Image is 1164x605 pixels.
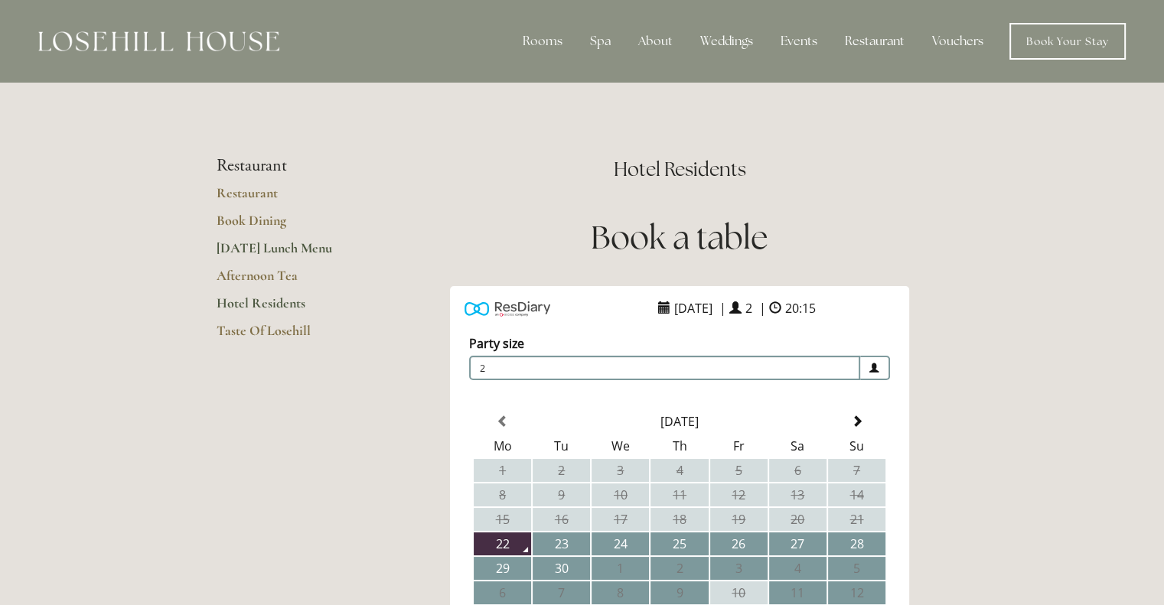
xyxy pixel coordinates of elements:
[828,581,885,604] td: 12
[719,300,726,317] span: |
[578,26,623,57] div: Spa
[217,322,363,350] a: Taste Of Losehill
[650,434,708,457] th: Th
[533,434,590,457] th: Tu
[769,483,827,506] td: 13
[592,532,649,555] td: 24
[828,557,885,580] td: 5
[217,267,363,294] a: Afternoon Tea
[217,212,363,239] a: Book Dining
[650,459,708,482] td: 4
[769,581,827,604] td: 11
[769,459,827,482] td: 6
[833,26,917,57] div: Restaurant
[474,459,531,482] td: 1
[650,557,708,580] td: 2
[474,508,531,531] td: 15
[533,508,590,531] td: 16
[769,508,827,531] td: 20
[412,156,948,183] h2: Hotel Residents
[217,294,363,322] a: Hotel Residents
[533,581,590,604] td: 7
[710,581,768,604] td: 10
[710,557,768,580] td: 3
[759,300,766,317] span: |
[592,557,649,580] td: 1
[497,415,509,428] span: Previous Month
[592,434,649,457] th: We
[710,459,768,482] td: 5
[469,335,524,352] label: Party size
[626,26,685,57] div: About
[38,31,279,51] img: Losehill House
[533,459,590,482] td: 2
[670,296,716,320] span: [DATE]
[828,532,885,555] td: 28
[850,415,862,428] span: Next Month
[474,581,531,604] td: 6
[768,26,830,57] div: Events
[710,483,768,506] td: 12
[510,26,575,57] div: Rooms
[465,298,550,320] img: Powered by ResDiary
[710,434,768,457] th: Fr
[592,483,649,506] td: 10
[650,532,708,555] td: 25
[412,215,948,260] h1: Book a table
[474,532,531,555] td: 22
[710,532,768,555] td: 26
[920,26,996,57] a: Vouchers
[769,434,827,457] th: Sa
[474,557,531,580] td: 29
[650,581,708,604] td: 9
[217,156,363,176] li: Restaurant
[592,581,649,604] td: 8
[769,557,827,580] td: 4
[592,459,649,482] td: 3
[217,239,363,267] a: [DATE] Lunch Menu
[828,459,885,482] td: 7
[533,410,827,433] th: Select Month
[781,296,820,320] span: 20:15
[742,296,756,320] span: 2
[474,434,531,457] th: Mo
[828,434,885,457] th: Su
[592,508,649,531] td: 17
[1009,23,1126,60] a: Book Your Stay
[828,483,885,506] td: 14
[469,356,860,380] span: 2
[650,483,708,506] td: 11
[474,483,531,506] td: 8
[688,26,765,57] div: Weddings
[710,508,768,531] td: 19
[650,508,708,531] td: 18
[533,532,590,555] td: 23
[533,483,590,506] td: 9
[217,184,363,212] a: Restaurant
[769,532,827,555] td: 27
[828,508,885,531] td: 21
[533,557,590,580] td: 30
